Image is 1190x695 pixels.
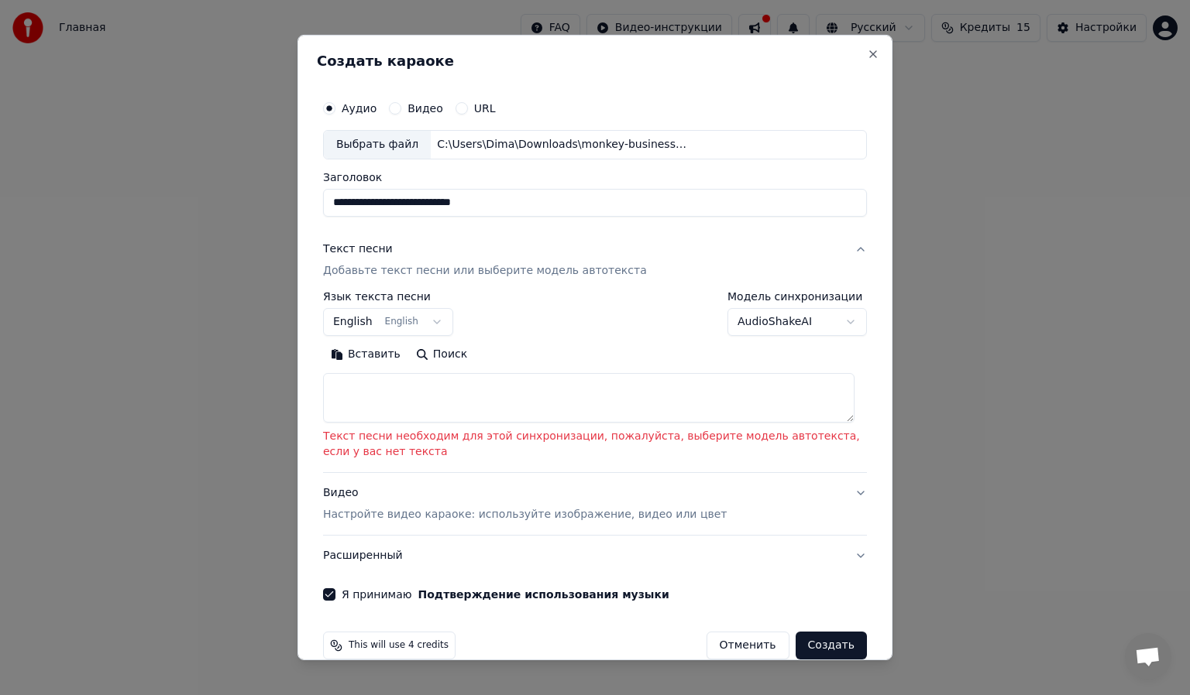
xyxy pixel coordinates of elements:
[323,536,867,576] button: Расширенный
[474,103,496,114] label: URL
[323,291,453,302] label: Язык текста песни
[323,485,727,522] div: Видео
[707,632,789,659] button: Отменить
[323,241,393,257] div: Текст песни
[431,137,694,152] div: C:\Users\Dima\Downloads\monkey-business-sextet-обама.mp3
[349,639,449,652] span: This will use 4 credits
[418,589,669,600] button: Я принимаю
[342,103,377,114] label: Аудио
[317,54,873,68] h2: Создать караоке
[323,429,867,460] p: Текст песни необходим для этой синхронизации, пожалуйста, выберите модель автотекста, если у вас ...
[323,172,867,183] label: Заголовок
[408,342,475,367] button: Поиск
[324,131,431,159] div: Выбрать файл
[323,507,727,522] p: Настройте видео караоке: используйте изображение, видео или цвет
[796,632,867,659] button: Создать
[727,291,867,302] label: Модель синхронизации
[408,103,443,114] label: Видео
[342,589,669,600] label: Я принимаю
[323,342,408,367] button: Вставить
[323,263,647,279] p: Добавьте текст песни или выберите модель автотекста
[323,473,867,535] button: ВидеоНастройте видео караоке: используйте изображение, видео или цвет
[323,229,867,291] button: Текст песниДобавьте текст песни или выберите модель автотекста
[323,291,867,472] div: Текст песниДобавьте текст песни или выберите модель автотекста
